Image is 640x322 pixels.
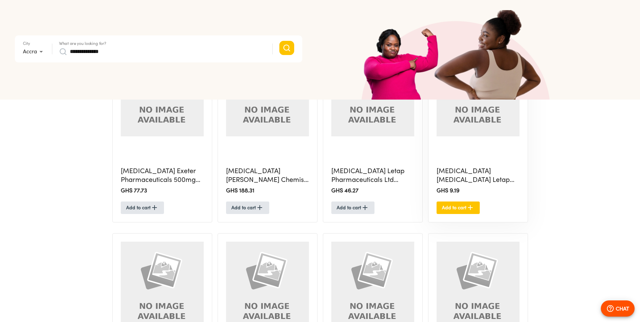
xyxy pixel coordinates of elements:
h5: [MEDICAL_DATA] Exeter Pharmaceuticals 500mg Capsule X28 [121,166,204,184]
h5: [MEDICAL_DATA] Letap Pharmaceuticals Ltd 250mg Capsule X100 [331,166,414,184]
div: Accra [23,46,45,57]
a: Flucloxacillin Flucloxacillin Letap Pharmaceuticals Ltd 125/5 100ml Ml Suspension X1[MEDICAL_DATA... [428,37,528,222]
span: Add to cart [126,204,159,212]
button: Add to cart [226,202,269,214]
h2: GHS 46.27 [331,187,414,194]
a: Flucloxacillin Ernest Chemists Ltd 250mg Capsule X500[MEDICAL_DATA] [PERSON_NAME] Chemists Ltd 25... [218,37,317,222]
span: Add to cart [337,204,369,212]
h2: GHS 77.73 [121,187,204,194]
span: Add to cart [231,204,264,212]
h5: [MEDICAL_DATA] [PERSON_NAME] Chemists Ltd 250mg Capsule X500 [226,166,309,184]
h5: [MEDICAL_DATA] [MEDICAL_DATA] Letap Pharmaceuticals Ltd 125/5 100ml Ml Suspension X1 [437,166,520,184]
button: CHAT [601,300,635,317]
h2: GHS 9.19 [437,187,520,194]
button: Add to cart [437,202,480,214]
p: CHAT [616,304,629,313]
span: Add to cart [442,204,474,212]
button: Add to cart [331,202,374,214]
label: City [23,42,30,46]
h2: GHS 188.31 [226,187,309,194]
a: Flucloxacillin Letap Pharmaceuticals Ltd 250mg Capsule X100[MEDICAL_DATA] Letap Pharmaceuticals L... [323,37,423,222]
button: Search [279,41,294,55]
label: What are you looking for? [59,42,106,46]
button: Add to cart [121,202,164,214]
a: Flucloxacillin Exeter Pharmaceuticals 500mg Capsule X28[MEDICAL_DATA] Exeter Pharmaceuticals 500m... [112,37,212,222]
